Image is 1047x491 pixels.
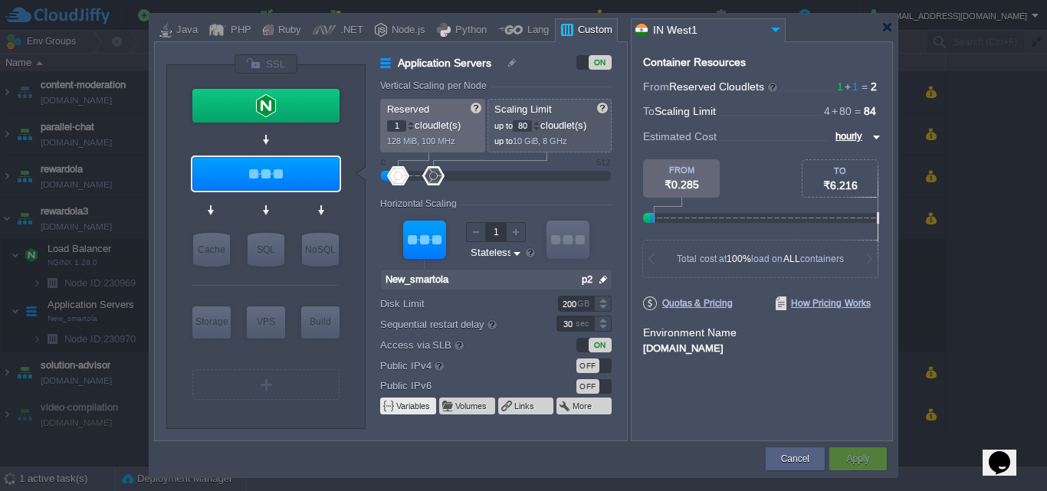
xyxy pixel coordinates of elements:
span: = [852,105,864,117]
span: + [843,80,852,93]
span: Estimated Cost [643,128,717,145]
div: Load Balancer [192,89,340,123]
div: Storage Containers [192,306,231,339]
div: 512 [596,158,610,167]
div: Lang [523,19,549,42]
label: Public IPv4 [380,357,536,374]
div: FROM [643,165,720,175]
span: Scaling Limit [655,105,716,117]
div: [DOMAIN_NAME] [643,340,881,354]
label: Disk Limit [380,296,536,312]
span: How Pricing Works [776,296,871,310]
div: Create New Layer [192,369,340,400]
span: Scaling Limit [494,103,552,115]
div: GB [577,296,592,311]
span: To [643,105,655,117]
span: + [830,105,839,117]
iframe: chat widget [983,430,1032,476]
span: 1 [843,80,858,93]
div: SQL [248,233,284,267]
div: VPS [247,306,285,337]
div: Python [451,19,487,42]
div: Java [172,19,198,42]
label: Access via SLB [380,336,536,353]
div: SQL Databases [248,233,284,267]
label: Environment Name [643,326,737,339]
span: ₹6.216 [823,179,858,191]
div: Storage [192,306,231,337]
div: Ruby [274,19,301,42]
label: Public IPv6 [380,378,536,394]
button: More [573,400,593,412]
div: Elastic VPS [247,306,285,339]
div: Node.js [387,19,425,42]
span: Reserved Cloudlets [669,80,779,93]
div: PHP [226,19,251,42]
span: 84 [864,105,876,117]
div: Application Servers [192,157,340,191]
span: 1 [837,80,843,93]
div: Vertical Scaling per Node [380,80,491,91]
div: OFF [576,358,599,373]
div: 0 [381,158,386,167]
span: 80 [830,105,852,117]
div: OFF [576,379,599,394]
div: Horizontal Scaling [380,198,461,209]
span: Reserved [387,103,429,115]
span: 128 MiB, 100 MHz [387,136,455,146]
span: 4 [824,105,830,117]
p: cloudlet(s) [387,116,480,132]
div: NoSQL [302,233,339,267]
span: = [858,80,871,93]
span: ₹0.285 [665,178,699,191]
div: NoSQL Databases [302,233,339,267]
div: Container Resources [643,57,746,68]
span: From [643,80,669,93]
div: Cache [193,233,230,267]
label: Sequential restart delay [380,316,536,332]
button: Cancel [781,451,809,466]
div: Custom [573,19,612,42]
p: cloudlet(s) [494,116,606,132]
span: up to [494,121,513,130]
button: Links [514,400,536,412]
div: ON [589,55,612,70]
span: 10 GiB, 8 GHz [513,136,567,146]
div: TO [802,166,878,175]
button: Apply [846,451,869,466]
div: ON [589,338,612,352]
span: Quotas & Pricing [643,296,733,310]
div: .NET [336,19,363,42]
button: Variables [396,400,432,412]
button: Volumes [455,400,488,412]
span: 2 [871,80,877,93]
div: Build Node [301,306,340,339]
div: sec [576,316,592,331]
span: up to [494,136,513,146]
div: Build [301,306,340,337]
